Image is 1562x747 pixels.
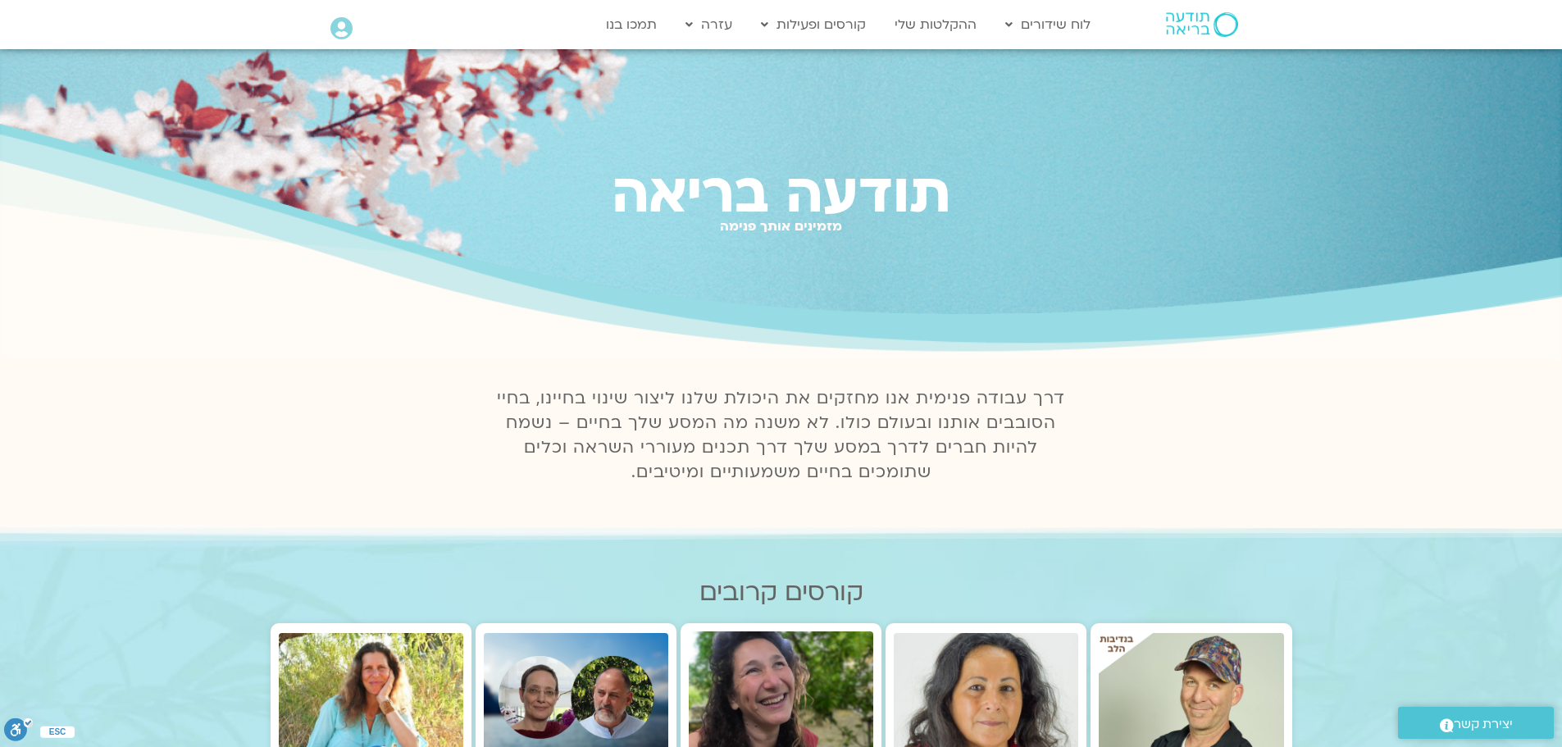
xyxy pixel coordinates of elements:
[1454,713,1513,736] span: יצירת קשר
[1166,12,1238,37] img: תודעה בריאה
[886,9,985,40] a: ההקלטות שלי
[598,9,665,40] a: תמכו בנו
[753,9,874,40] a: קורסים ופעילות
[488,386,1075,485] p: דרך עבודה פנימית אנו מחזקים את היכולת שלנו ליצור שינוי בחיינו, בחיי הסובבים אותנו ובעולם כולו. לא...
[997,9,1099,40] a: לוח שידורים
[677,9,740,40] a: עזרה
[271,578,1292,607] h2: קורסים קרובים
[1398,707,1554,739] a: יצירת קשר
